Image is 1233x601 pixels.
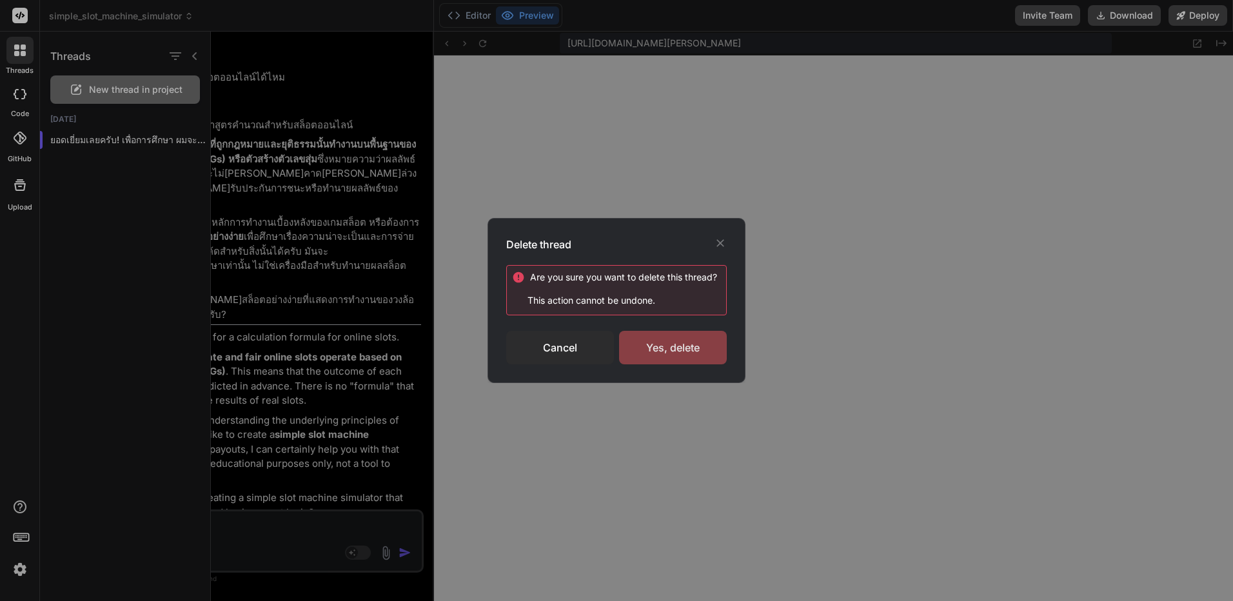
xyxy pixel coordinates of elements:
h3: Delete thread [506,237,571,252]
div: Cancel [506,331,614,364]
div: Yes, delete [619,331,727,364]
span: thread [682,271,713,282]
p: This action cannot be undone. [512,294,726,307]
div: Are you sure you want to delete this ? [530,271,717,284]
